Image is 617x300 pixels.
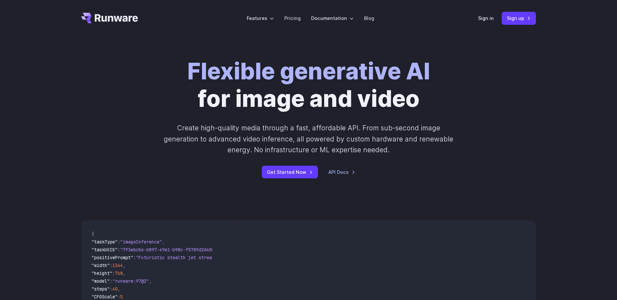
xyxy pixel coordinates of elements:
[92,247,118,253] span: "taskUUID"
[92,231,94,237] span: {
[120,239,162,245] span: "imageInference"
[112,286,118,292] span: 40
[284,14,301,22] a: Pricing
[110,262,112,268] span: :
[115,270,123,276] span: 768
[92,286,110,292] span: "steps"
[118,294,120,300] span: :
[118,286,120,292] span: ,
[162,239,165,245] span: ,
[118,239,120,245] span: :
[123,270,125,276] span: ,
[149,278,152,284] span: ,
[136,255,374,260] span: "Futuristic stealth jet streaking through a neon-lit cityscape with glowing purple exhaust"
[92,262,110,268] span: "width"
[92,270,112,276] span: "height"
[163,123,454,155] p: Create high-quality media through a fast, affordable API. From sub-second image generation to adv...
[112,278,149,284] span: "runware:97@2"
[120,294,123,300] span: 5
[112,262,123,268] span: 1344
[81,13,138,23] a: Go to /
[110,278,112,284] span: :
[502,12,536,25] a: Sign up
[478,14,494,22] a: Sign in
[311,14,354,22] label: Documentation
[187,57,430,85] strong: Flexible generative AI
[123,262,125,268] span: ,
[110,286,112,292] span: :
[92,278,110,284] span: "model"
[92,255,133,260] span: "positivePrompt"
[118,247,120,253] span: :
[364,14,374,22] a: Blog
[92,239,118,245] span: "taskType"
[247,14,274,22] label: Features
[328,168,355,176] a: API Docs
[112,270,115,276] span: :
[92,294,118,300] span: "CFGScale"
[133,255,136,260] span: :
[262,166,318,178] a: Get Started Now
[120,247,220,253] span: "7f3ebcb6-b897-49e1-b98c-f5789d2d40d7"
[187,58,430,112] h1: for image and video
